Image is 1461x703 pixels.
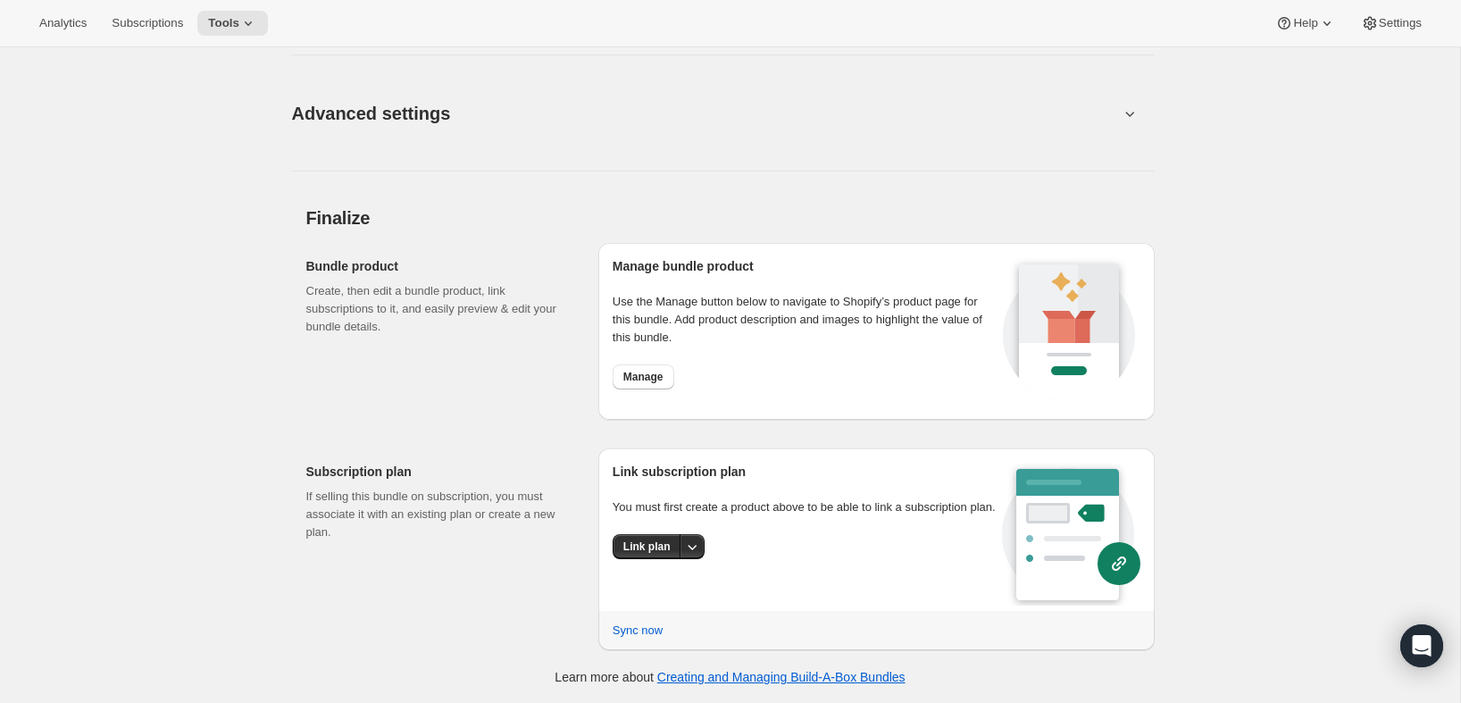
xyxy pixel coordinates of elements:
p: If selling this bundle on subscription, you must associate it with an existing plan or create a n... [306,488,570,541]
button: Help [1265,11,1346,36]
h2: Bundle product [306,257,570,275]
a: Creating and Managing Build-A-Box Bundles [657,670,906,684]
h2: Finalize [306,207,1155,229]
button: Settings [1350,11,1432,36]
div: Open Intercom Messenger [1400,624,1443,667]
p: Use the Manage button below to navigate to Shopify’s product page for this bundle. Add product de... [613,293,998,347]
p: Learn more about [555,668,905,686]
button: Manage [613,364,674,389]
span: Tools [208,16,239,30]
p: Create, then edit a bundle product, link subscriptions to it, and easily preview & edit your bund... [306,282,570,336]
h2: Link subscription plan [613,463,1002,481]
span: Advanced settings [292,99,451,128]
span: Manage [623,370,664,384]
span: Analytics [39,16,87,30]
button: Sync now [602,616,673,645]
h2: Subscription plan [306,463,570,481]
span: Help [1293,16,1317,30]
button: Tools [197,11,268,36]
p: You must first create a product above to be able to link a subscription plan. [613,498,1002,516]
button: Subscriptions [101,11,194,36]
span: Settings [1379,16,1422,30]
button: Analytics [29,11,97,36]
h2: Manage bundle product [613,257,998,275]
button: More actions [680,534,705,559]
span: Subscriptions [112,16,183,30]
span: Sync now [613,622,663,640]
span: Link plan [623,540,671,554]
button: Advanced settings [281,79,1130,147]
button: Link plan [613,534,681,559]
